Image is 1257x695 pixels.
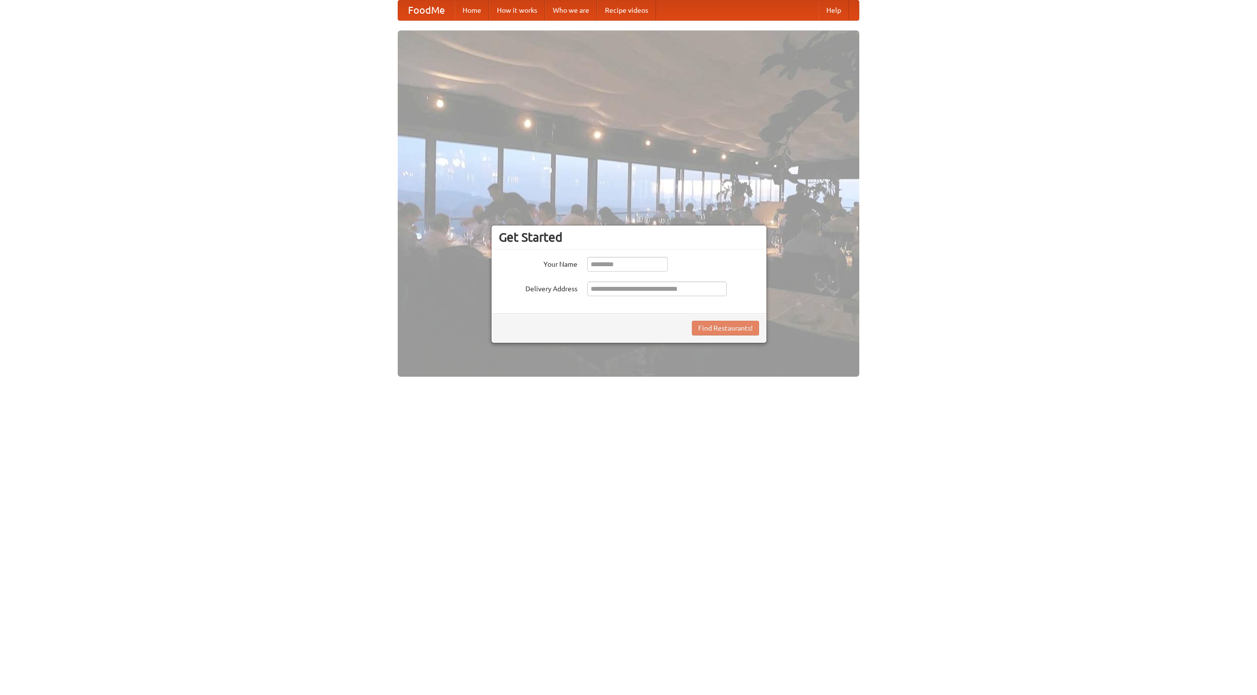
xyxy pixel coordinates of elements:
a: How it works [489,0,545,20]
label: Your Name [499,257,577,269]
label: Delivery Address [499,281,577,294]
h3: Get Started [499,230,759,245]
a: FoodMe [398,0,455,20]
a: Home [455,0,489,20]
button: Find Restaurants! [692,321,759,335]
a: Help [819,0,849,20]
a: Recipe videos [597,0,656,20]
a: Who we are [545,0,597,20]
